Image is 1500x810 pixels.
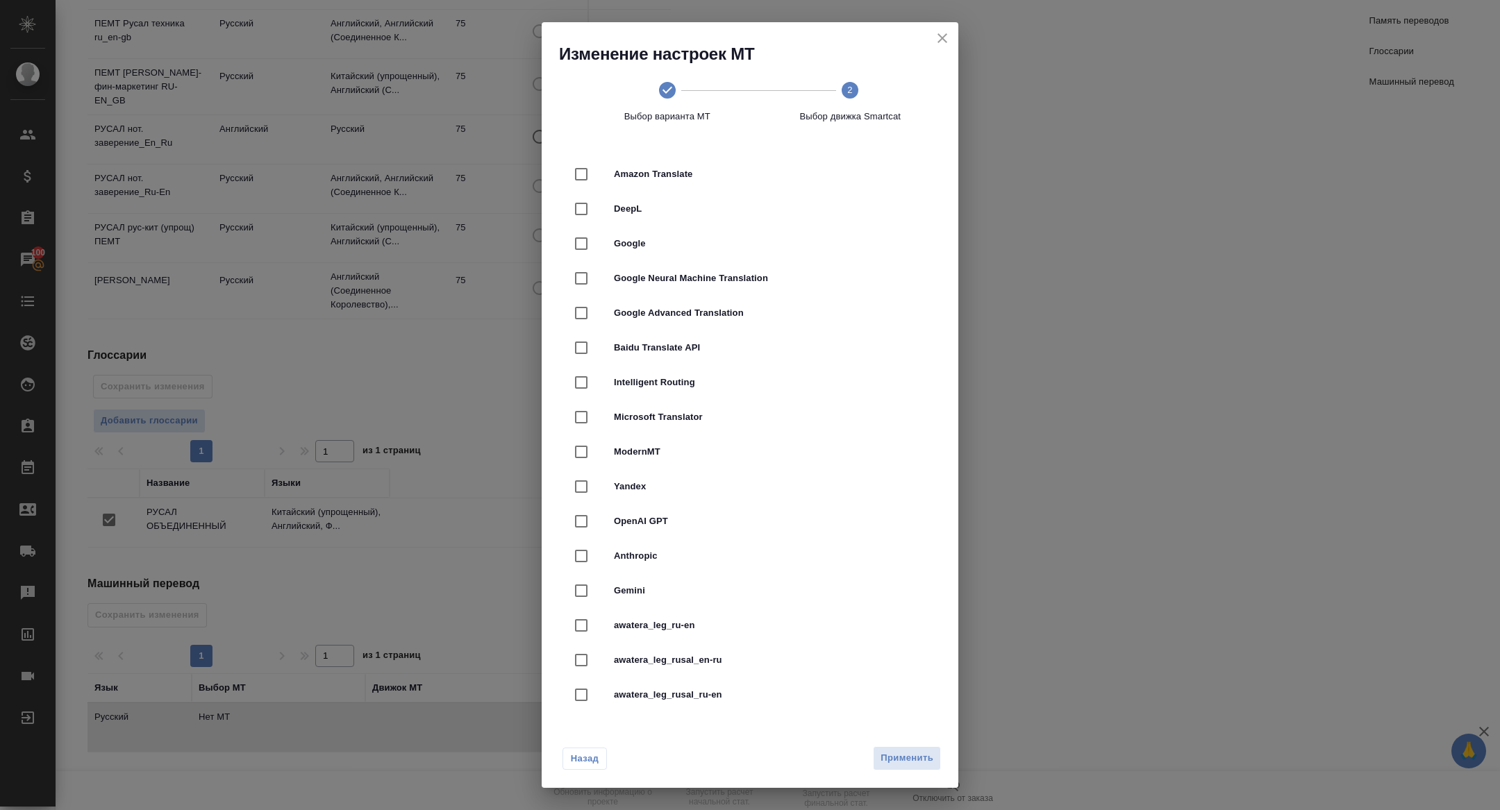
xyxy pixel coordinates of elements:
span: awatera_leg_rusal_ru-en [614,688,925,702]
h2: Изменение настроек МТ [559,43,958,65]
div: awatera_leg_ru-en [564,608,936,643]
span: Google Neural Machine Translation [614,271,925,285]
div: Microsoft Translator [564,400,936,434]
span: Microsoft Translator [614,410,925,424]
div: Google [564,226,936,261]
button: close [932,28,953,49]
span: Google Advanced Translation [614,306,925,320]
div: awatera_legal_en-ru_2023 [564,712,936,747]
span: Baidu Translate API [614,341,925,355]
span: Назад [570,752,599,766]
span: awatera_leg_rusal_en-ru [614,653,925,667]
div: Amazon Translate [564,157,936,192]
span: Gemini [614,584,925,598]
div: ModernMT [564,434,936,469]
span: awatera_leg_ru-en [614,618,925,632]
div: OpenAI GPT [564,504,936,539]
span: ModernMT [614,445,925,459]
div: Anthropic [564,539,936,573]
span: Yandex [614,480,925,493]
span: DeepL [614,202,925,216]
div: Yandex [564,469,936,504]
span: Применить [881,750,933,766]
button: Применить [873,746,941,770]
div: Intelligent Routing [564,365,936,400]
span: Amazon Translate [614,167,925,181]
div: DeepL [564,192,936,226]
div: Gemini [564,573,936,608]
div: awatera_leg_rusal_en-ru [564,643,936,677]
span: OpenAI GPT [614,514,925,528]
div: awatera_leg_rusal_ru-en [564,677,936,712]
text: 2 [848,85,853,95]
span: Anthropic [614,549,925,563]
span: Выбор варианта МТ [581,110,753,124]
span: Intelligent Routing [614,376,925,389]
span: awatera_legal_en-ru_2023 [614,723,925,736]
span: Выбор движка Smartcat [765,110,937,124]
div: Baidu Translate API [564,330,936,365]
button: Назад [562,748,607,770]
div: Google Advanced Translation [564,296,936,330]
div: Google Neural Machine Translation [564,261,936,296]
span: Google [614,237,925,251]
